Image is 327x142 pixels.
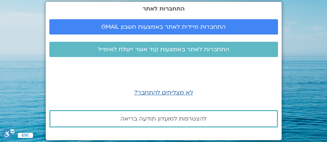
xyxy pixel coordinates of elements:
a: התחברות לאתר באמצעות קוד אשר יישלח לאימייל [49,42,278,57]
span: התחברות לאתר באמצעות קוד אשר יישלח לאימייל [98,46,229,53]
h2: התחברות לאתר [49,5,278,12]
a: להצטרפות למועדון תודעה בריאה [49,110,278,127]
a: התחברות מיידית לאתר באמצעות חשבון GMAIL [49,19,278,35]
a: לא מצליחים להתחבר? [134,89,193,97]
span: להצטרפות למועדון תודעה בריאה [120,115,207,122]
span: התחברות מיידית לאתר באמצעות חשבון GMAIL [101,24,226,30]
